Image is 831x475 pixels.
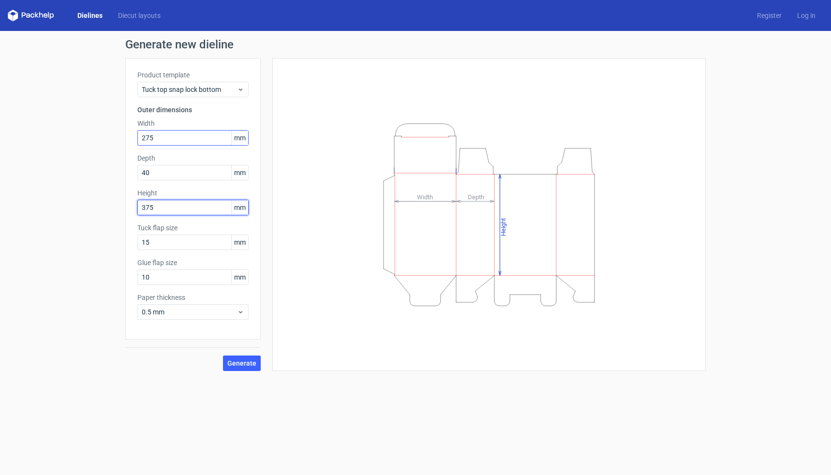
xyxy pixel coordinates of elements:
[749,11,789,20] a: Register
[137,105,249,115] h3: Outer dimensions
[110,11,168,20] a: Diecut layouts
[227,360,256,367] span: Generate
[137,119,249,128] label: Width
[137,153,249,163] label: Depth
[137,223,249,233] label: Tuck flap size
[142,85,237,94] span: Tuck top snap lock bottom
[468,193,484,200] tspan: Depth
[417,193,433,200] tspan: Width
[231,200,248,215] span: mm
[137,258,249,267] label: Glue flap size
[137,293,249,302] label: Paper thickness
[231,270,248,284] span: mm
[231,235,248,250] span: mm
[789,11,823,20] a: Log in
[70,11,110,20] a: Dielines
[500,218,507,236] tspan: Height
[137,70,249,80] label: Product template
[223,356,261,371] button: Generate
[137,188,249,198] label: Height
[231,131,248,145] span: mm
[142,307,237,317] span: 0.5 mm
[231,165,248,180] span: mm
[125,39,706,50] h1: Generate new dieline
